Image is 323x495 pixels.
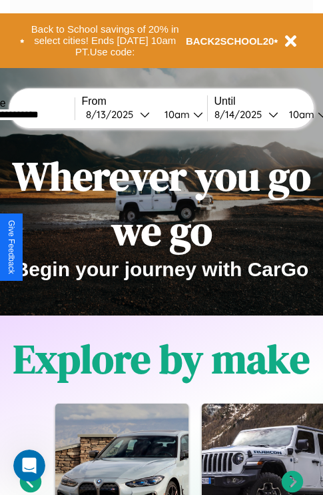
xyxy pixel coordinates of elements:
[282,108,318,121] div: 10am
[186,35,274,47] b: BACK2SCHOOL20
[13,450,45,482] iframe: Intercom live chat
[158,108,193,121] div: 10am
[82,107,154,121] button: 8/13/2025
[13,332,310,386] h1: Explore by make
[25,20,186,61] button: Back to School savings of 20% in select cities! Ends [DATE] 10am PT.Use code:
[7,220,16,274] div: Give Feedback
[214,108,268,121] div: 8 / 14 / 2025
[86,108,140,121] div: 8 / 13 / 2025
[154,107,207,121] button: 10am
[82,95,207,107] label: From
